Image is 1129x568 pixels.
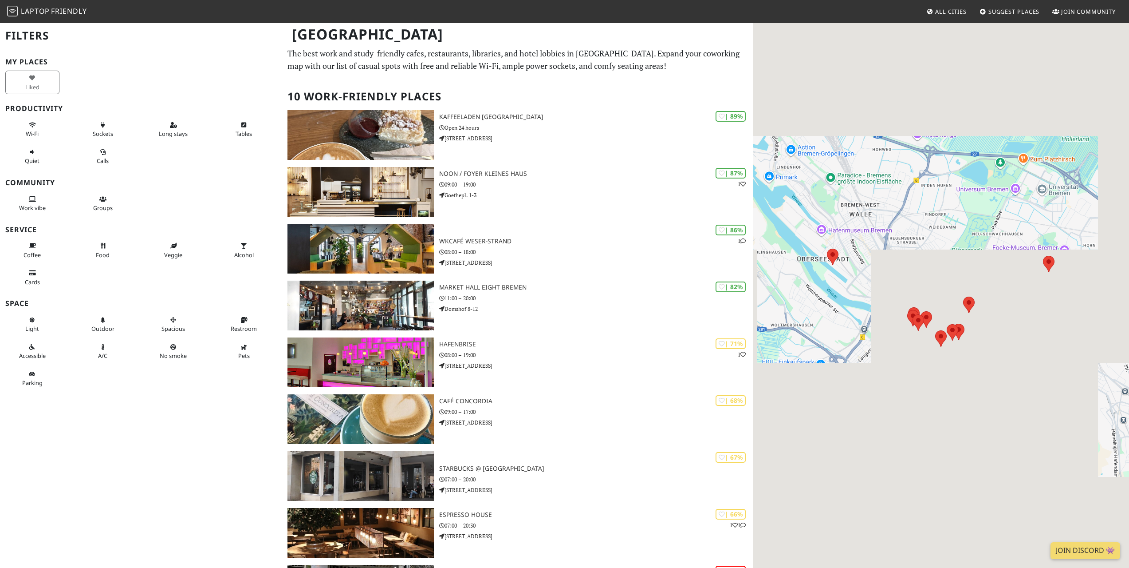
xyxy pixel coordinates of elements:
[76,118,130,141] button: Sockets
[282,394,752,444] a: Café Concordia | 68% Café Concordia 09:00 – 17:00 [STREET_ADDRESS]
[7,4,87,20] a: LaptopFriendly LaptopFriendly
[439,511,753,519] h3: Espresso House
[5,22,277,49] h2: Filters
[19,204,46,212] span: People working
[1050,542,1120,559] a: Join Discord 👾
[439,191,753,199] p: Goethepl. 1-3
[282,338,752,387] a: Hafenbrise | 71% 1 Hafenbrise 08:00 – 19:00 [STREET_ADDRESS]
[439,238,753,245] h3: WKcafé WESER-Strand
[5,104,277,113] h3: Productivity
[935,8,967,16] span: All Cities
[976,4,1043,20] a: Suggest Places
[76,192,130,215] button: Groups
[730,521,746,529] p: 1 1
[21,6,50,16] span: Laptop
[439,351,753,359] p: 08:00 – 19:00
[287,508,433,558] img: Espresso House
[439,486,753,494] p: [STREET_ADDRESS]
[97,157,109,165] span: Video/audio calls
[282,224,752,274] a: WKcafé WESER-Strand | 86% 1 WKcafé WESER-Strand 08:00 – 18:00 [STREET_ADDRESS]
[716,452,746,462] div: | 67%
[439,341,753,348] h3: Hafenbrise
[439,248,753,256] p: 08:00 – 18:00
[439,465,753,473] h3: Starbucks @ [GEOGRAPHIC_DATA]
[439,134,753,143] p: [STREET_ADDRESS]
[988,8,1040,16] span: Suggest Places
[287,338,433,387] img: Hafenbrise
[234,251,254,259] span: Alcohol
[159,130,188,138] span: Long stays
[5,367,59,390] button: Parking
[1049,4,1119,20] a: Join Community
[439,475,753,484] p: 07:00 – 20:00
[5,118,59,141] button: Wi-Fi
[22,379,43,387] span: Parking
[439,361,753,370] p: [STREET_ADDRESS]
[439,123,753,132] p: Open 24 hours
[439,170,753,178] h3: noon / Foyer Kleines Haus
[5,58,277,66] h3: My Places
[716,509,746,519] div: | 66%
[146,118,201,141] button: Long stays
[5,340,59,363] button: Accessible
[93,204,113,212] span: Group tables
[287,451,433,501] img: Starbucks @ Marktstraße
[5,238,59,262] button: Coffee
[25,325,39,333] span: Natural light
[93,130,113,138] span: Power sockets
[439,284,753,291] h3: Market Hall Eight Bremen
[716,282,746,292] div: | 82%
[146,340,201,363] button: No smoke
[1061,8,1116,16] span: Join Community
[146,313,201,336] button: Spacious
[738,180,746,188] p: 1
[231,325,257,333] span: Restroom
[439,521,753,530] p: 07:00 – 20:30
[217,118,271,141] button: Tables
[217,340,271,363] button: Pets
[738,237,746,245] p: 1
[282,110,752,160] a: Kaffeeladen Bremen | 89% Kaffeeladen [GEOGRAPHIC_DATA] Open 24 hours [STREET_ADDRESS]
[439,294,753,302] p: 11:00 – 20:00
[439,258,753,267] p: [STREET_ADDRESS]
[160,352,187,360] span: Smoke free
[439,408,753,416] p: 09:00 – 17:00
[282,281,752,330] a: Market Hall Eight Bremen | 82% Market Hall Eight Bremen 11:00 – 20:00 Domshof 8-12
[5,179,277,187] h3: Community
[146,238,201,262] button: Veggie
[439,418,753,427] p: [STREET_ADDRESS]
[5,226,277,234] h3: Service
[236,130,252,138] span: Work-friendly tables
[716,168,746,178] div: | 87%
[716,395,746,405] div: | 68%
[439,397,753,405] h3: Café Concordia
[716,225,746,235] div: | 86%
[287,83,747,110] h2: 10 Work-Friendly Places
[923,4,970,20] a: All Cities
[5,192,59,215] button: Work vibe
[5,313,59,336] button: Light
[24,251,41,259] span: Coffee
[282,508,752,558] a: Espresso House | 66% 11 Espresso House 07:00 – 20:30 [STREET_ADDRESS]
[161,325,185,333] span: Spacious
[76,313,130,336] button: Outdoor
[5,299,277,308] h3: Space
[5,145,59,168] button: Quiet
[282,451,752,501] a: Starbucks @ Marktstraße | 67% Starbucks @ [GEOGRAPHIC_DATA] 07:00 – 20:00 [STREET_ADDRESS]
[76,145,130,168] button: Calls
[76,340,130,363] button: A/C
[716,338,746,349] div: | 71%
[287,47,747,73] p: The best work and study-friendly cafes, restaurants, libraries, and hotel lobbies in [GEOGRAPHIC_...
[282,167,752,217] a: noon / Foyer Kleines Haus | 87% 1 noon / Foyer Kleines Haus 09:00 – 19:00 Goethepl. 1-3
[439,305,753,313] p: Domshof 8-12
[7,6,18,16] img: LaptopFriendly
[25,157,39,165] span: Quiet
[51,6,87,16] span: Friendly
[217,238,271,262] button: Alcohol
[19,352,46,360] span: Accessible
[91,325,114,333] span: Outdoor area
[98,352,107,360] span: Air conditioned
[5,266,59,289] button: Cards
[716,111,746,121] div: | 89%
[439,180,753,189] p: 09:00 – 19:00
